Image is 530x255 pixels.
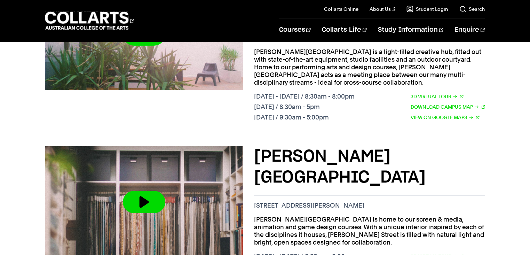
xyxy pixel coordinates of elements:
[254,146,485,188] h3: [PERSON_NAME][GEOGRAPHIC_DATA]
[279,18,311,41] a: Courses
[322,18,367,41] a: Collarts Life
[411,103,485,111] a: Download Campus Map
[378,18,443,41] a: Study Information
[254,93,355,100] p: [DATE] - [DATE] / 8:30am - 8:00pm
[411,93,464,100] a: 3D Virtual Tour
[411,114,480,121] a: View on Google Maps
[254,48,485,86] p: [PERSON_NAME][GEOGRAPHIC_DATA] is a light-filled creative hub, fitted out with state-of-the-art e...
[454,18,485,41] a: Enquire
[370,6,395,13] a: About Us
[459,6,485,13] a: Search
[324,6,358,13] a: Collarts Online
[45,11,134,31] div: Go to homepage
[406,6,448,13] a: Student Login
[254,103,355,111] p: [DATE] / 8.30am - 5pm
[254,114,355,121] p: [DATE] / 9:30am - 5:00pm
[254,216,485,246] p: [PERSON_NAME][GEOGRAPHIC_DATA] is home to our screen & media, animation and game design courses. ...
[254,202,485,209] p: [STREET_ADDRESS][PERSON_NAME]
